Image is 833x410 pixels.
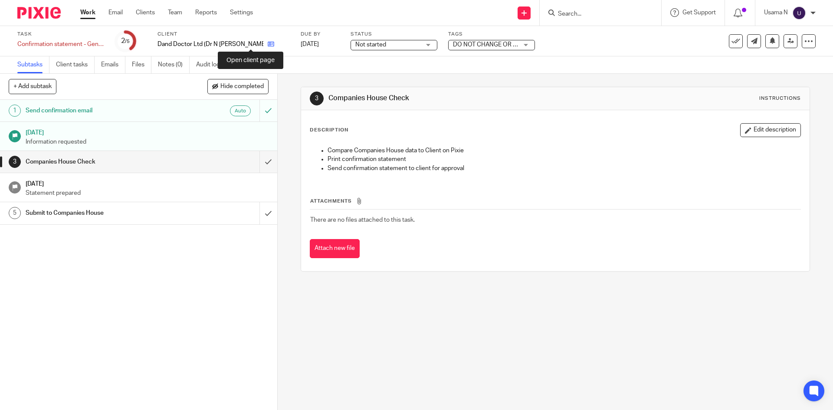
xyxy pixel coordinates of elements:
p: Information requested [26,138,269,146]
a: Client tasks [56,56,95,73]
label: Tags [448,31,535,38]
div: 2 [121,36,130,46]
p: Print confirmation statement [328,155,800,164]
button: Hide completed [207,79,269,94]
input: Search [557,10,635,18]
a: Team [168,8,182,17]
p: Description [310,127,348,134]
div: Instructions [759,95,801,102]
button: Edit description [740,123,801,137]
div: Confirmation statement - General [17,40,104,49]
label: Status [351,31,437,38]
span: Get Support [682,10,716,16]
span: [DATE] [301,41,319,47]
a: Work [80,8,95,17]
div: 3 [9,156,21,168]
a: Reports [195,8,217,17]
h1: [DATE] [26,126,269,137]
img: svg%3E [792,6,806,20]
div: 5 [9,207,21,219]
small: /5 [125,39,130,44]
h1: Send confirmation email [26,104,176,117]
a: Emails [101,56,125,73]
div: 1 [9,105,21,117]
span: There are no files attached to this task. [310,217,415,223]
span: Hide completed [220,83,264,90]
span: Attachments [310,199,352,203]
button: Attach new file [310,239,360,259]
p: Send confirmation statement to client for approval [328,164,800,173]
p: Dand Doctor Ltd (Dr N [PERSON_NAME] Ltd) [157,40,263,49]
div: 3 [310,92,324,105]
h1: Companies House Check [328,94,574,103]
label: Client [157,31,290,38]
a: Clients [136,8,155,17]
h1: Companies House Check [26,155,176,168]
h1: Submit to Companies House [26,207,176,220]
button: + Add subtask [9,79,56,94]
h1: [DATE] [26,177,269,188]
span: Not started [355,42,386,48]
p: Compare Companies House data to Client on Pixie [328,146,800,155]
p: Statement prepared [26,189,269,197]
a: Settings [230,8,253,17]
span: DO NOT CHANGE OR EDIT THIS TEMPLATE [453,42,571,48]
a: Email [108,8,123,17]
a: Files [132,56,151,73]
a: Notes (0) [158,56,190,73]
a: Subtasks [17,56,49,73]
a: Audit logs [196,56,230,73]
img: Pixie [17,7,61,19]
label: Task [17,31,104,38]
div: Auto [230,105,251,116]
label: Due by [301,31,340,38]
p: Usama N [764,8,788,17]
